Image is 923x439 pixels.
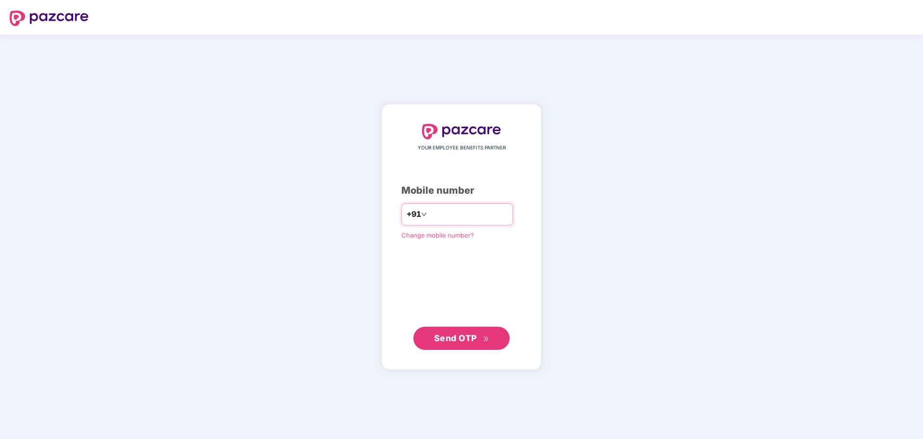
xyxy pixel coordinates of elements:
[434,333,477,343] span: Send OTP
[401,231,474,239] a: Change mobile number?
[10,11,89,26] img: logo
[483,336,489,342] span: double-right
[421,212,427,217] span: down
[413,327,510,350] button: Send OTPdouble-right
[422,124,501,139] img: logo
[407,208,421,220] span: +91
[401,183,522,198] div: Mobile number
[418,144,506,152] span: YOUR EMPLOYEE BENEFITS PARTNER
